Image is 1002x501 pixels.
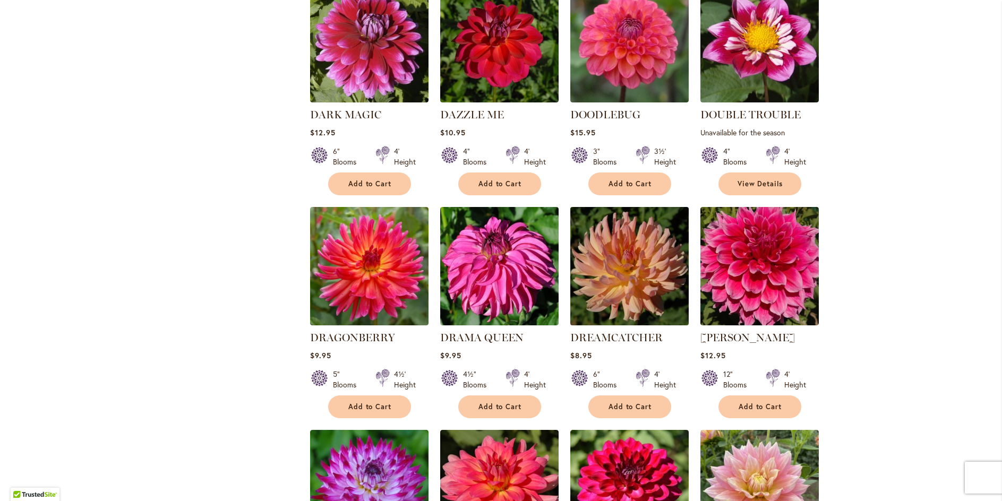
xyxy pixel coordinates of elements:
[524,146,546,167] div: 4' Height
[440,331,524,344] a: DRAMA QUEEN
[478,179,522,188] span: Add to Cart
[333,369,363,390] div: 5" Blooms
[570,108,640,121] a: DOODLEBUG
[718,395,801,418] button: Add to Cart
[463,146,493,167] div: 4" Blooms
[570,350,592,360] span: $8.95
[654,369,676,390] div: 4' Height
[570,94,689,105] a: DOODLEBUG
[440,127,466,137] span: $10.95
[310,127,336,137] span: $12.95
[348,402,392,411] span: Add to Cart
[328,395,411,418] button: Add to Cart
[458,395,541,418] button: Add to Cart
[440,317,559,327] a: DRAMA QUEEN
[310,108,381,121] a: DARK MAGIC
[524,369,546,390] div: 4' Height
[8,463,38,493] iframe: Launch Accessibility Center
[700,127,819,137] p: Unavailable for the season
[588,395,671,418] button: Add to Cart
[310,350,331,360] span: $9.95
[440,108,504,121] a: DAZZLE ME
[609,179,652,188] span: Add to Cart
[567,204,691,328] img: Dreamcatcher
[440,350,461,360] span: $9.95
[738,179,783,188] span: View Details
[593,369,623,390] div: 6" Blooms
[463,369,493,390] div: 4½" Blooms
[394,146,416,167] div: 4' Height
[570,331,663,344] a: DREAMCATCHER
[784,369,806,390] div: 4' Height
[333,146,363,167] div: 6" Blooms
[700,108,801,121] a: DOUBLE TROUBLE
[723,146,753,167] div: 4" Blooms
[718,172,801,195] a: View Details
[348,179,392,188] span: Add to Cart
[570,317,689,327] a: Dreamcatcher
[723,369,753,390] div: 12" Blooms
[310,94,429,105] a: DARK MAGIC
[458,172,541,195] button: Add to Cart
[593,146,623,167] div: 3" Blooms
[588,172,671,195] button: Add to Cart
[654,146,676,167] div: 3½' Height
[700,331,795,344] a: [PERSON_NAME]
[328,172,411,195] button: Add to Cart
[784,146,806,167] div: 4' Height
[310,317,429,327] a: DRAGONBERRY
[310,207,429,325] img: DRAGONBERRY
[609,402,652,411] span: Add to Cart
[310,331,395,344] a: DRAGONBERRY
[700,350,726,360] span: $12.95
[440,94,559,105] a: DAZZLE ME
[700,94,819,105] a: DOUBLE TROUBLE
[570,127,596,137] span: $15.95
[739,402,782,411] span: Add to Cart
[394,369,416,390] div: 4½' Height
[700,207,819,325] img: EMORY PAUL
[478,402,522,411] span: Add to Cart
[700,317,819,327] a: EMORY PAUL
[440,207,559,325] img: DRAMA QUEEN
